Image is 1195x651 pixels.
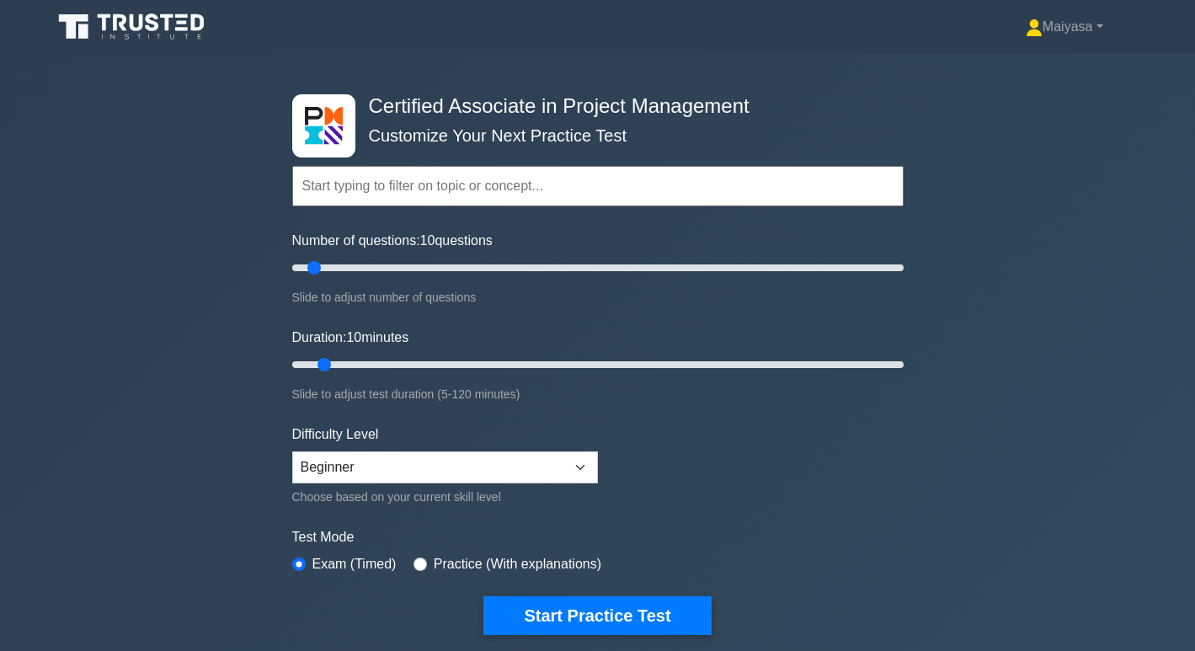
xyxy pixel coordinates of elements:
h4: Certified Associate in Project Management [362,94,821,119]
div: Choose based on your current skill level [292,487,598,507]
label: Duration: minutes [292,328,409,348]
button: Start Practice Test [483,596,711,635]
label: Difficulty Level [292,424,379,445]
div: Slide to adjust number of questions [292,287,904,307]
a: Maiyasa [985,10,1144,44]
input: Start typing to filter on topic or concept... [292,166,904,206]
div: Slide to adjust test duration (5-120 minutes) [292,384,904,404]
label: Practice (With explanations) [434,554,601,574]
label: Number of questions: questions [292,231,493,251]
span: 10 [420,233,435,248]
label: Test Mode [292,527,904,547]
span: 10 [346,330,361,344]
label: Exam (Timed) [312,554,397,574]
